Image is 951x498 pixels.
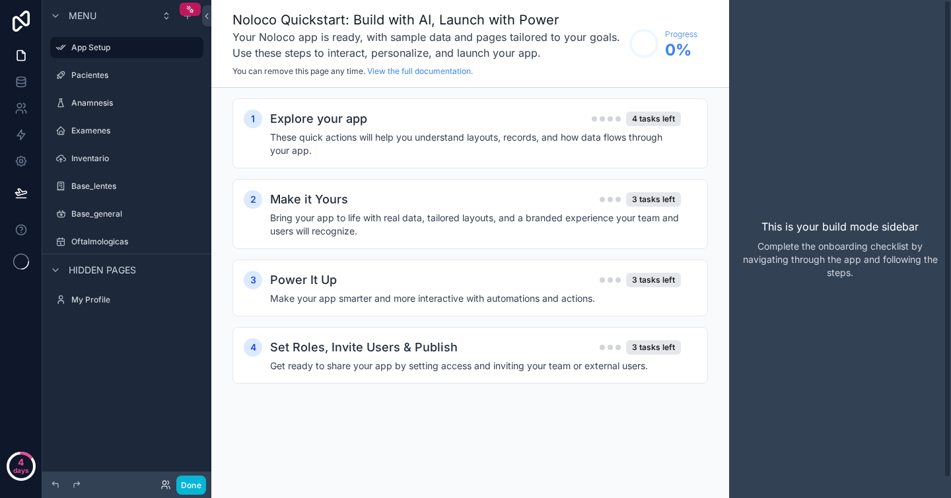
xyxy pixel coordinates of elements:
label: Anamnesis [71,98,201,108]
a: View the full documentation. [367,66,473,76]
span: Progress [665,29,697,40]
a: Anamnesis [50,92,203,114]
button: Done [176,476,206,495]
p: 4 [18,456,24,469]
p: This is your build mode sidebar [761,219,919,234]
a: My Profile [50,289,203,310]
span: You can remove this page any time. [232,66,365,76]
a: Oftalmologicas [50,231,203,252]
a: Pacientes [50,65,203,86]
label: Inventario [71,153,201,164]
a: Base_general [50,203,203,225]
a: Examenes [50,120,203,141]
label: Base_lentes [71,181,201,192]
label: Oftalmologicas [71,236,201,247]
label: App Setup [71,42,195,53]
h1: Noloco Quickstart: Build with AI, Launch with Power [232,11,623,29]
span: Menu [69,9,96,22]
label: Pacientes [71,70,201,81]
p: Complete the onboarding checklist by navigating through the app and following the steps. [740,240,940,279]
span: Hidden pages [69,264,136,277]
label: My Profile [71,295,201,305]
label: Base_general [71,209,201,219]
a: App Setup [50,37,203,58]
a: Base_lentes [50,176,203,197]
h3: Your Noloco app is ready, with sample data and pages tailored to your goals. Use these steps to i... [232,29,623,61]
p: days [13,461,29,480]
span: 0 % [665,40,697,61]
label: Examenes [71,125,201,136]
a: Inventario [50,148,203,169]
